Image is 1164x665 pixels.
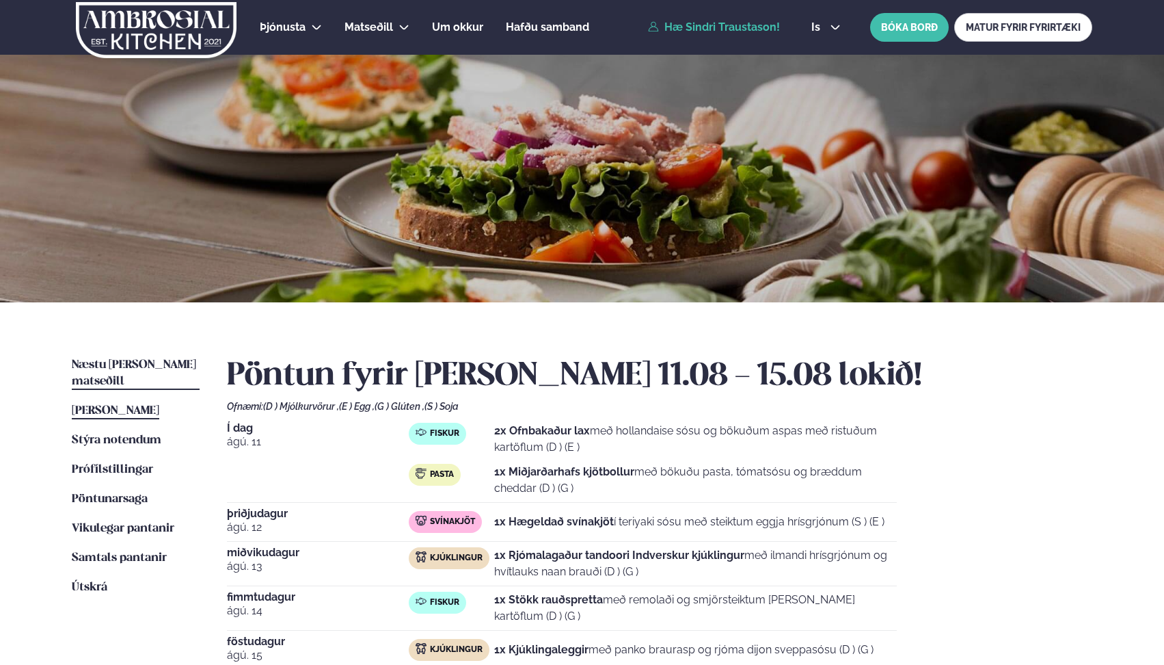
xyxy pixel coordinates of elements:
[72,464,153,475] span: Prófílstillingar
[260,19,306,36] a: Þjónusta
[494,465,634,478] strong: 1x Miðjarðarhafs kjötbollur
[72,405,159,417] span: [PERSON_NAME]
[72,523,174,534] span: Vikulegar pantanir
[494,593,603,606] strong: 1x Stökk rauðspretta
[494,464,897,497] p: með bökuðu pasta, tómatsósu og bræddum cheddar (D ) (G )
[75,2,238,58] img: logo
[494,424,590,437] strong: 2x Ofnbakaður lax
[72,552,167,564] span: Samtals pantanir
[494,643,588,656] strong: 1x Kjúklingaleggir
[72,432,161,449] a: Stýra notendum
[430,597,459,608] span: Fiskur
[430,428,459,439] span: Fiskur
[506,19,589,36] a: Hafðu samband
[494,547,897,580] p: með ilmandi hrísgrjónum og hvítlauks naan brauði (D ) (G )
[430,517,475,527] span: Svínakjöt
[227,434,409,450] span: ágú. 11
[339,401,375,412] span: (E ) Egg ,
[954,13,1092,42] a: MATUR FYRIR FYRIRTÆKI
[800,22,852,33] button: is
[811,22,824,33] span: is
[344,19,393,36] a: Matseðill
[416,596,427,607] img: fish.svg
[227,401,1092,412] div: Ofnæmi:
[227,508,409,519] span: þriðjudagur
[430,644,483,655] span: Kjúklingur
[494,515,614,528] strong: 1x Hægeldað svínakjöt
[430,469,454,480] span: Pasta
[494,642,874,658] p: með panko braurasp og rjóma dijon sveppasósu (D ) (G )
[72,357,200,390] a: Næstu [PERSON_NAME] matseðill
[494,514,884,530] p: í teriyaki sósu með steiktum eggja hrísgrjónum (S ) (E )
[416,468,427,479] img: pasta.svg
[648,21,780,34] a: Hæ Sindri Traustason!
[416,515,427,526] img: pork.svg
[494,592,897,625] p: með remolaði og smjörsteiktum [PERSON_NAME] kartöflum (D ) (G )
[227,519,409,536] span: ágú. 12
[260,21,306,34] span: Þjónusta
[227,592,409,603] span: fimmtudagur
[72,359,196,387] span: Næstu [PERSON_NAME] matseðill
[72,462,153,478] a: Prófílstillingar
[72,550,167,566] a: Samtals pantanir
[506,21,589,34] span: Hafðu samband
[72,491,148,508] a: Pöntunarsaga
[432,19,483,36] a: Um okkur
[416,551,427,562] img: chicken.svg
[432,21,483,34] span: Um okkur
[375,401,424,412] span: (G ) Glúten ,
[416,427,427,438] img: fish.svg
[72,493,148,505] span: Pöntunarsaga
[227,603,409,619] span: ágú. 14
[494,423,897,456] p: með hollandaise sósu og bökuðum aspas með ristuðum kartöflum (D ) (E )
[72,403,159,419] a: [PERSON_NAME]
[430,553,483,564] span: Kjúklingur
[263,401,339,412] span: (D ) Mjólkurvörur ,
[227,636,409,647] span: föstudagur
[227,423,409,434] span: Í dag
[494,549,744,562] strong: 1x Rjómalagaður tandoori Indverskur kjúklingur
[72,579,107,596] a: Útskrá
[424,401,459,412] span: (S ) Soja
[227,547,409,558] span: miðvikudagur
[870,13,949,42] button: BÓKA BORÐ
[72,582,107,593] span: Útskrá
[416,643,427,654] img: chicken.svg
[227,647,409,664] span: ágú. 15
[72,521,174,537] a: Vikulegar pantanir
[72,434,161,446] span: Stýra notendum
[227,558,409,575] span: ágú. 13
[344,21,393,34] span: Matseðill
[227,357,1092,395] h2: Pöntun fyrir [PERSON_NAME] 11.08 - 15.08 lokið!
